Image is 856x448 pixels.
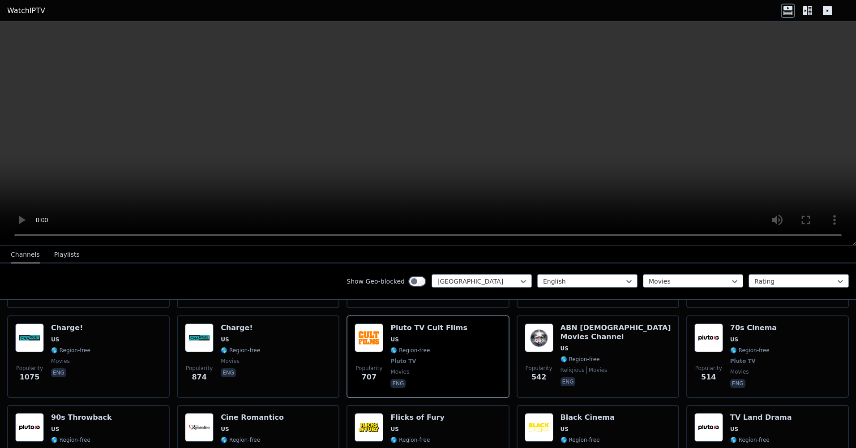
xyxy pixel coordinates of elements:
[390,347,430,354] span: 🌎 Region-free
[561,356,600,363] span: 🌎 Region-free
[525,413,553,442] img: Black Cinema
[221,347,260,354] span: 🌎 Region-free
[16,365,43,372] span: Popularity
[51,436,90,444] span: 🌎 Region-free
[730,323,777,332] h6: 70s Cinema
[390,368,409,375] span: movies
[185,323,214,352] img: Charge!
[390,426,398,433] span: US
[531,372,546,383] span: 542
[730,368,749,375] span: movies
[730,336,738,343] span: US
[390,336,398,343] span: US
[355,323,383,352] img: Pluto TV Cult Films
[561,436,600,444] span: 🌎 Region-free
[15,413,44,442] img: 90s Throwback
[221,358,240,365] span: movies
[51,413,112,422] h6: 90s Throwback
[561,345,569,352] span: US
[390,358,416,365] span: Pluto TV
[526,365,552,372] span: Popularity
[694,413,723,442] img: TV Land Drama
[15,323,44,352] img: Charge!
[221,426,229,433] span: US
[561,377,576,386] p: eng
[701,372,716,383] span: 514
[730,413,792,422] h6: TV Land Drama
[694,323,723,352] img: 70s Cinema
[11,246,40,263] button: Channels
[362,372,377,383] span: 707
[586,366,608,374] span: movies
[51,358,70,365] span: movies
[561,426,569,433] span: US
[221,336,229,343] span: US
[221,413,284,422] h6: Cine Romantico
[390,413,444,422] h6: Flicks of Fury
[730,379,745,388] p: eng
[20,372,40,383] span: 1075
[561,413,615,422] h6: Black Cinema
[730,426,738,433] span: US
[51,347,90,354] span: 🌎 Region-free
[221,436,260,444] span: 🌎 Region-free
[51,336,59,343] span: US
[561,323,671,341] h6: ABN [DEMOGRAPHIC_DATA] Movies Channel
[561,366,585,374] span: religious
[7,5,45,16] a: WatchIPTV
[54,246,80,263] button: Playlists
[221,323,260,332] h6: Charge!
[192,372,206,383] span: 874
[390,436,430,444] span: 🌎 Region-free
[390,323,467,332] h6: Pluto TV Cult Films
[730,347,770,354] span: 🌎 Region-free
[221,368,236,377] p: eng
[390,379,406,388] p: eng
[186,365,213,372] span: Popularity
[525,323,553,352] img: ABN Bible Movies Channel
[51,368,66,377] p: eng
[51,323,90,332] h6: Charge!
[185,413,214,442] img: Cine Romantico
[730,358,756,365] span: Pluto TV
[695,365,722,372] span: Popularity
[355,365,382,372] span: Popularity
[355,413,383,442] img: Flicks of Fury
[347,277,405,286] label: Show Geo-blocked
[730,436,770,444] span: 🌎 Region-free
[51,426,59,433] span: US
